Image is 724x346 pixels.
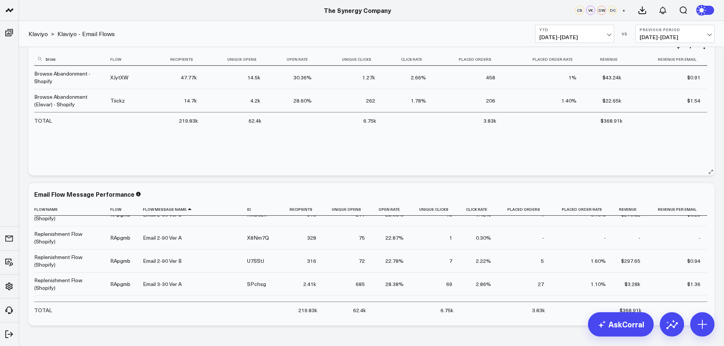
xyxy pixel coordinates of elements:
th: Flow [110,53,150,66]
div: VS [618,32,632,36]
th: Recipients [282,203,323,216]
div: $1.54 [687,97,700,104]
div: Browse Abandonment (Elevar) - Shopify [34,93,103,108]
th: Open Rate [372,203,410,216]
a: Klaviyo - Email Flows [57,30,115,38]
div: $368.91k [600,117,623,125]
div: Replenishment Flow (Shopify) [34,276,103,292]
div: 3.83k [532,307,545,314]
div: $0.94 [687,257,700,265]
div: 2.86% [476,280,491,288]
div: $297.65 [621,257,640,265]
div: XJytXW [110,74,128,81]
th: Unique Clicks [318,53,382,66]
div: 30.36% [293,74,312,81]
div: 219.83k [179,117,198,125]
div: Replenishment Flow (Shopify) [34,300,103,315]
th: Click Rate [382,53,433,66]
div: $0.91 [687,74,700,81]
b: YTD [539,27,610,32]
div: 28.38% [385,280,404,288]
div: $368.91k [619,307,642,314]
th: Revenue [583,53,628,66]
a: Klaviyo [29,30,48,38]
th: Id [247,203,282,216]
div: 4.2k [250,97,260,104]
div: 22.87% [385,234,404,242]
th: Open Rate [267,53,318,66]
div: 2.22% [476,257,491,265]
div: 1.40% [561,97,577,104]
div: TOTAL [34,307,52,314]
div: 316 [307,257,316,265]
div: Replenishment Flow (Shopify) [34,253,103,269]
div: Email 3-30 Ver A [143,280,182,288]
th: Revenue [613,203,647,216]
div: 685 [356,280,365,288]
div: 75 [359,234,365,242]
div: 1.78% [411,97,426,104]
div: CS [575,6,584,15]
div: 219.83k [298,307,317,314]
div: - [604,234,606,242]
span: [DATE] - [DATE] [640,34,710,40]
div: 69 [446,280,452,288]
div: 262 [366,97,375,104]
th: Name [34,53,110,66]
div: Replenishment Flow (Shopify) [34,230,103,245]
div: 22.78% [385,257,404,265]
div: DW [597,6,606,15]
div: > [29,30,54,38]
div: 27 [538,280,544,288]
th: Flow [110,203,143,216]
div: $1.36 [687,280,700,288]
div: 1.60% [591,257,606,265]
div: VK [586,6,595,15]
div: $43.24k [602,74,621,81]
div: Email 2-90 Ver A [143,234,182,242]
div: $3.28k [624,280,640,288]
div: 2.66% [411,74,426,81]
th: Unique Clicks [410,203,459,216]
div: - [638,234,640,242]
th: Flow Name [34,203,110,216]
div: 458 [486,74,495,81]
div: Tiickz [110,97,125,104]
th: Revenue Per Email [647,203,707,216]
div: DC [608,6,617,15]
th: Flow Message Name [143,203,247,216]
th: Placed Orders [433,53,502,66]
div: RApgmb [110,280,130,288]
div: 6.75k [363,117,376,125]
button: + [619,6,628,15]
th: Placed Order Rate [502,53,583,66]
div: 6.75k [440,307,453,314]
div: 328 [307,234,316,242]
div: 14.5k [247,74,260,81]
div: 206 [486,97,495,104]
div: Browse Abandonment - Shopify [34,70,103,85]
a: The Synergy Company [324,6,391,14]
div: RApgmb [110,257,130,265]
div: 3.83k [483,117,496,125]
div: Email 2-90 Ver B [143,257,182,265]
div: 72 [359,257,365,265]
th: Recipients [150,53,203,66]
th: Unique Opens [323,203,372,216]
th: Click Rate [459,203,498,216]
div: X8Nm7Q [247,234,269,242]
div: RApgmb [110,234,130,242]
div: - [699,234,700,242]
button: YTD[DATE]-[DATE] [535,25,614,43]
div: 47.77k [181,74,197,81]
div: 28.60% [293,97,312,104]
button: Previous Period[DATE]-[DATE] [635,25,714,43]
div: 62.4k [353,307,366,314]
div: TOTAL [34,117,52,125]
a: AskCorral [588,312,654,337]
div: 7 [449,257,452,265]
div: SPchsg [247,280,266,288]
div: 1% [569,74,577,81]
div: - [542,234,544,242]
div: 1 [449,234,452,242]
